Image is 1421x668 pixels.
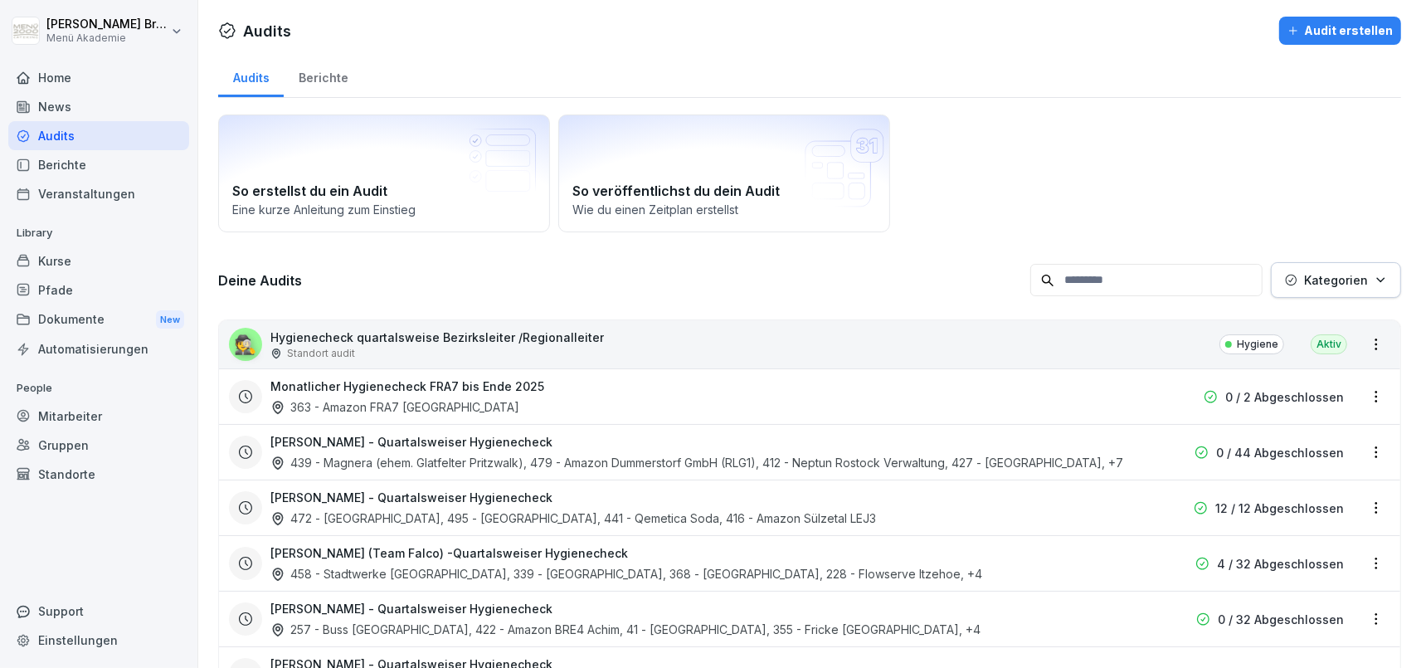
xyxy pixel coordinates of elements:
h3: [PERSON_NAME] - Quartalsweiser Hygienecheck [270,489,552,506]
div: 458 - Stadtwerke [GEOGRAPHIC_DATA], 339 - [GEOGRAPHIC_DATA], 368 - [GEOGRAPHIC_DATA], 228 - Flows... [270,565,982,583]
a: Pfade [8,275,189,305]
p: 12 / 12 Abgeschlossen [1215,500,1344,517]
p: 0 / 44 Abgeschlossen [1216,444,1344,461]
p: Wie du einen Zeitplan erstellst [572,201,876,218]
a: Gruppen [8,431,189,460]
p: Library [8,220,189,246]
h3: [PERSON_NAME] - Quartalsweiser Hygienecheck [270,433,552,451]
div: Audit erstellen [1287,22,1393,40]
a: Berichte [284,55,363,97]
p: 4 / 32 Abgeschlossen [1217,555,1344,573]
p: 0 / 2 Abgeschlossen [1225,388,1344,406]
a: Audits [218,55,284,97]
div: Aktiv [1311,334,1347,354]
a: DokumenteNew [8,305,189,335]
h3: Deine Audits [218,271,1022,290]
a: Automatisierungen [8,334,189,363]
p: People [8,375,189,402]
h1: Audits [243,20,291,42]
p: Menü Akademie [46,32,168,44]
div: 439 - Magnera (ehem. Glatfelter Pritzwalk), 479 - Amazon Dummerstorf GmbH (RLG1), 412 - Neptun Ro... [270,454,1123,471]
a: Standorte [8,460,189,489]
a: So veröffentlichst du dein AuditWie du einen Zeitplan erstellst [558,115,890,232]
p: Eine kurze Anleitung zum Einstieg [232,201,536,218]
p: Hygienecheck quartalsweise Bezirksleiter /Regionalleiter [270,329,604,346]
h3: [PERSON_NAME] (Team Falco) -Quartalsweiser Hygienecheck [270,544,628,562]
button: Audit erstellen [1279,17,1401,45]
div: 257 - Buss [GEOGRAPHIC_DATA], 422 - Amazon BRE4 Achim, 41 - [GEOGRAPHIC_DATA], 355 - Fricke [GEOG... [270,621,981,638]
a: News [8,92,189,121]
div: Dokumente [8,305,189,335]
div: New [156,310,184,329]
p: Kategorien [1304,271,1368,289]
a: Mitarbeiter [8,402,189,431]
a: Einstellungen [8,626,189,655]
a: Kurse [8,246,189,275]
div: 472 - [GEOGRAPHIC_DATA], 495 - [GEOGRAPHIC_DATA], 441 - Qemetica Soda, 416 - Amazon Sülzetal LEJ3 [270,510,876,527]
p: 0 / 32 Abgeschlossen [1218,611,1344,628]
a: Home [8,63,189,92]
p: Standort audit [287,346,355,361]
a: Audits [8,121,189,150]
a: Veranstaltungen [8,179,189,208]
h2: So erstellst du ein Audit [232,181,536,201]
div: Support [8,597,189,626]
h3: Monatlicher Hygienecheck FRA7 bis Ende 2025 [270,378,544,395]
button: Kategorien [1271,262,1401,298]
h3: [PERSON_NAME] - Quartalsweiser Hygienecheck [270,600,552,617]
p: Hygiene [1237,337,1278,352]
h2: So veröffentlichst du dein Audit [572,181,876,201]
div: 363 - Amazon FRA7 [GEOGRAPHIC_DATA] [270,398,519,416]
a: Berichte [8,150,189,179]
div: 🕵️ [229,328,262,361]
p: [PERSON_NAME] Bruns [46,17,168,32]
a: So erstellst du ein AuditEine kurze Anleitung zum Einstieg [218,115,550,232]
